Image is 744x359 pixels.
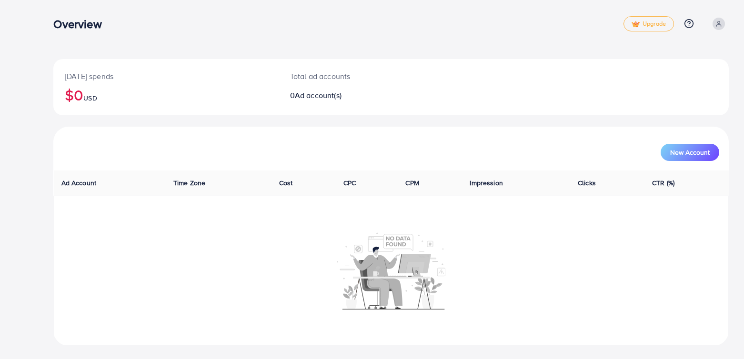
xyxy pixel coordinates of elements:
a: tickUpgrade [623,16,674,31]
span: Impression [470,178,503,188]
span: Cost [279,178,293,188]
h2: 0 [290,91,436,100]
button: New Account [661,144,719,161]
span: Time Zone [173,178,205,188]
img: No account [337,231,445,309]
h2: $0 [65,86,267,104]
span: Ad Account [61,178,97,188]
span: Ad account(s) [295,90,342,100]
span: Clicks [578,178,596,188]
span: CPC [343,178,356,188]
span: CTR (%) [652,178,674,188]
span: New Account [670,149,710,156]
span: Upgrade [632,20,666,28]
p: [DATE] spends [65,70,267,82]
h3: Overview [53,17,109,31]
p: Total ad accounts [290,70,436,82]
img: tick [632,21,640,28]
span: CPM [405,178,419,188]
span: USD [83,93,97,103]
